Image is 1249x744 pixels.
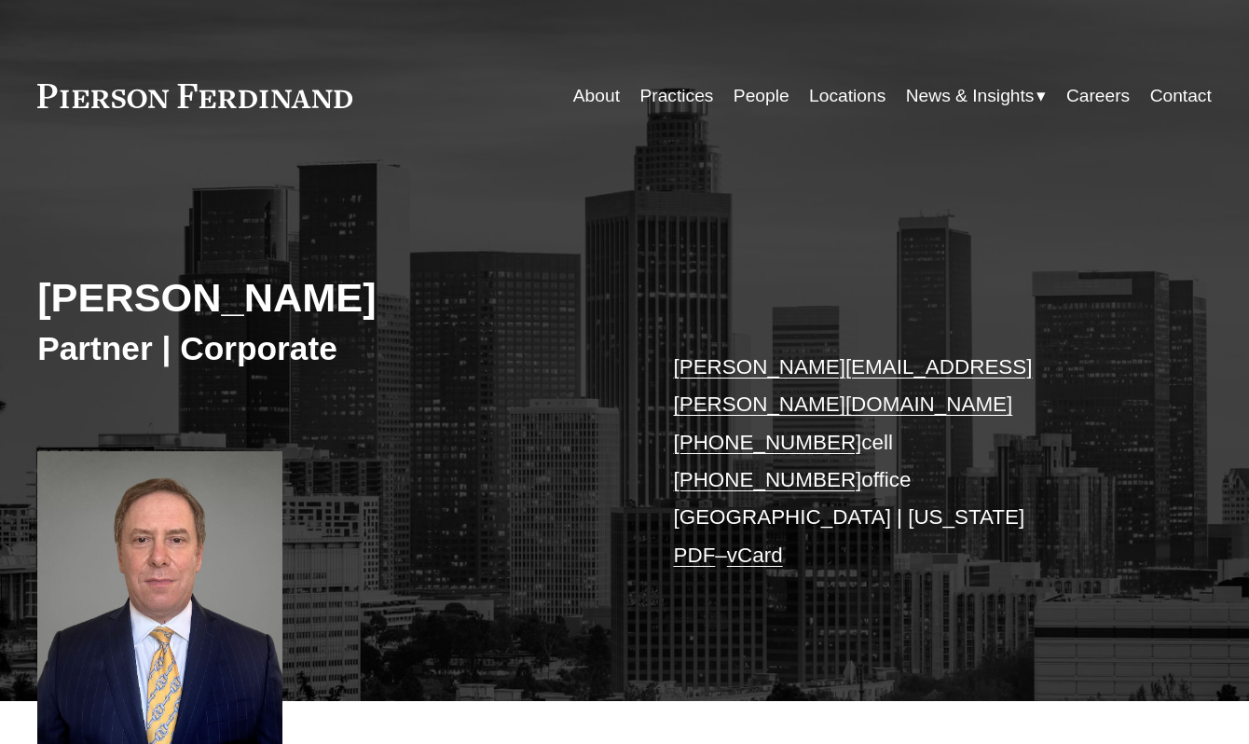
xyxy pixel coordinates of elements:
a: Locations [809,78,885,114]
a: Careers [1066,78,1130,114]
h2: [PERSON_NAME] [37,273,624,323]
a: [PHONE_NUMBER] [673,431,861,454]
a: People [734,78,789,114]
a: [PERSON_NAME][EMAIL_ADDRESS][PERSON_NAME][DOMAIN_NAME] [673,355,1032,416]
h3: Partner | Corporate [37,328,624,369]
a: [PHONE_NUMBER] [673,468,861,491]
span: News & Insights [906,80,1035,113]
a: About [573,78,620,114]
p: cell office [GEOGRAPHIC_DATA] | [US_STATE] – [673,349,1162,574]
a: Contact [1150,78,1212,114]
a: vCard [727,544,783,567]
a: PDF [673,544,715,567]
a: Practices [639,78,713,114]
a: folder dropdown [906,78,1047,114]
